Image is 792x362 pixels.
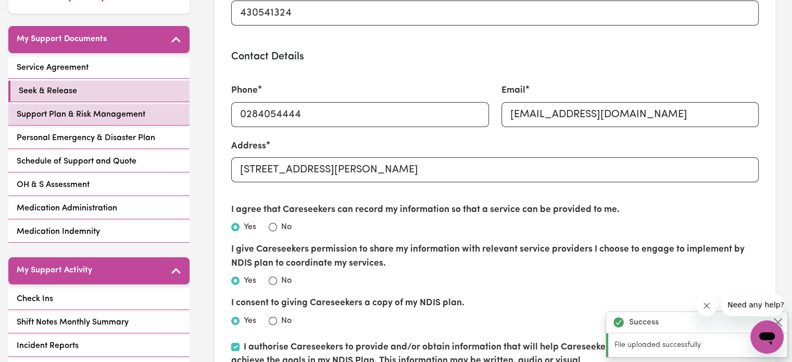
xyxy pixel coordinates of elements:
[17,155,136,168] span: Schedule of Support and Quote
[17,202,117,215] span: Medication Administration
[231,140,266,153] label: Address
[17,316,129,329] span: Shift Notes Monthly Summary
[281,221,292,233] label: No
[17,293,53,305] span: Check Ins
[244,221,256,233] label: Yes
[281,315,292,327] label: No
[231,243,759,270] label: I give Careseekers permission to share my information with relevant service providers I choose to...
[8,128,190,149] a: Personal Emergency & Disaster Plan
[8,335,190,357] a: Incident Reports
[501,84,525,97] label: Email
[8,81,190,102] a: Seek & Release
[772,316,784,329] button: Close
[244,274,256,287] label: Yes
[8,221,190,243] a: Medication Indemnity
[8,289,190,310] a: Check Ins
[17,34,107,44] h5: My Support Documents
[17,132,155,144] span: Personal Emergency & Disaster Plan
[8,104,190,126] a: Support Plan & Risk Management
[6,7,63,16] span: Need any help?
[17,340,79,352] span: Incident Reports
[8,151,190,172] a: Schedule of Support and Quote
[244,315,256,327] label: Yes
[8,312,190,333] a: Shift Notes Monthly Summary
[8,257,190,284] button: My Support Activity
[231,51,759,63] h3: Contact Details
[8,174,190,196] a: OH & S Assessment
[8,57,190,79] a: Service Agreement
[750,320,784,354] iframe: Button to launch messaging window
[614,340,781,351] p: File uploaded successfully
[231,296,464,310] label: I consent to giving Careseekers a copy of my NDIS plan.
[8,26,190,53] button: My Support Documents
[696,295,717,316] iframe: Close message
[8,198,190,219] a: Medication Administration
[231,203,620,217] label: I agree that Careseekers can record my information so that a service can be provided to me.
[19,85,77,97] span: Seek & Release
[17,108,145,121] span: Support Plan & Risk Management
[17,226,100,238] span: Medication Indemnity
[17,266,92,276] h5: My Support Activity
[721,293,784,316] iframe: Message from company
[629,316,659,329] strong: Success
[231,84,258,97] label: Phone
[17,61,89,74] span: Service Agreement
[17,179,90,191] span: OH & S Assessment
[281,274,292,287] label: No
